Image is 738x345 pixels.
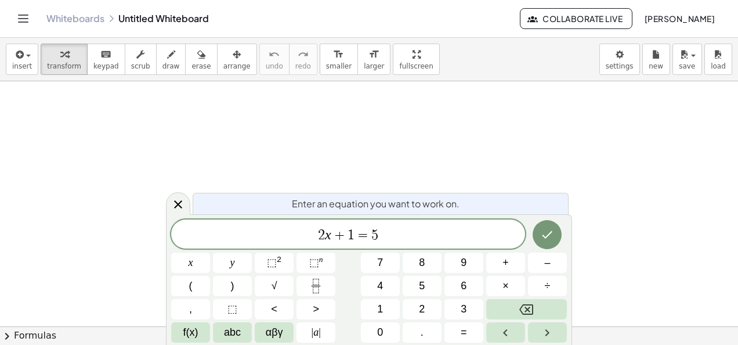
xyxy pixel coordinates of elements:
[309,257,319,268] span: ⬚
[377,255,383,271] span: 7
[679,62,695,70] span: save
[403,276,442,296] button: 5
[131,62,150,70] span: scrub
[312,325,321,340] span: a
[213,253,252,273] button: y
[704,44,732,75] button: load
[530,13,623,24] span: Collaborate Live
[231,278,234,294] span: )
[545,278,551,294] span: ÷
[599,44,640,75] button: settings
[213,322,252,343] button: Alphabet
[93,62,119,70] span: keypad
[223,62,251,70] span: arrange
[87,44,125,75] button: keyboardkeypad
[295,62,311,70] span: redo
[403,253,442,273] button: 8
[271,301,277,317] span: <
[486,276,525,296] button: Times
[528,276,567,296] button: Divide
[162,62,180,70] span: draw
[185,44,217,75] button: erase
[296,299,335,319] button: Greater than
[672,44,702,75] button: save
[348,228,354,242] span: 1
[357,44,390,75] button: format_sizelarger
[326,62,352,70] span: smaller
[361,299,400,319] button: 1
[277,255,281,264] sup: 2
[171,322,210,343] button: Functions
[6,44,38,75] button: insert
[259,44,290,75] button: undoundo
[403,322,442,343] button: .
[461,325,467,340] span: =
[213,299,252,319] button: Placeholder
[298,48,309,62] i: redo
[189,278,193,294] span: (
[183,325,198,340] span: f(x)
[419,255,425,271] span: 8
[227,301,237,317] span: ⬚
[444,253,483,273] button: 9
[377,325,383,340] span: 0
[444,322,483,343] button: Equals
[269,48,280,62] i: undo
[255,276,294,296] button: Square root
[461,278,466,294] span: 6
[47,62,81,70] span: transform
[272,278,277,294] span: √
[486,299,567,319] button: Backspace
[41,44,88,75] button: transform
[361,322,400,343] button: 0
[318,228,325,242] span: 2
[419,301,425,317] span: 2
[331,228,348,242] span: +
[399,62,433,70] span: fullscreen
[266,325,283,340] span: αβγ
[444,276,483,296] button: 6
[361,253,400,273] button: 7
[255,322,294,343] button: Greek alphabet
[46,13,104,24] a: Whiteboards
[296,322,335,343] button: Absolute value
[12,62,32,70] span: insert
[217,44,257,75] button: arrange
[320,44,358,75] button: format_sizesmaller
[421,325,424,340] span: .
[361,276,400,296] button: 4
[267,257,277,268] span: ⬚
[461,301,466,317] span: 3
[266,62,283,70] span: undo
[364,62,384,70] span: larger
[649,62,663,70] span: new
[100,48,111,62] i: keyboard
[403,299,442,319] button: 2
[171,253,210,273] button: x
[528,253,567,273] button: Minus
[486,253,525,273] button: Plus
[125,44,157,75] button: scrub
[502,255,509,271] span: +
[319,255,323,264] sup: n
[171,299,210,319] button: ,
[444,299,483,319] button: 3
[312,326,314,338] span: |
[544,255,550,271] span: –
[368,48,379,62] i: format_size
[14,9,32,28] button: Toggle navigation
[213,276,252,296] button: )
[711,62,726,70] span: load
[377,278,383,294] span: 4
[313,301,319,317] span: >
[191,62,211,70] span: erase
[255,253,294,273] button: Squared
[189,301,192,317] span: ,
[644,13,715,24] span: [PERSON_NAME]
[635,8,724,29] button: [PERSON_NAME]
[171,276,210,296] button: (
[533,220,562,249] button: Done
[642,44,670,75] button: new
[224,325,241,340] span: abc
[354,228,371,242] span: =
